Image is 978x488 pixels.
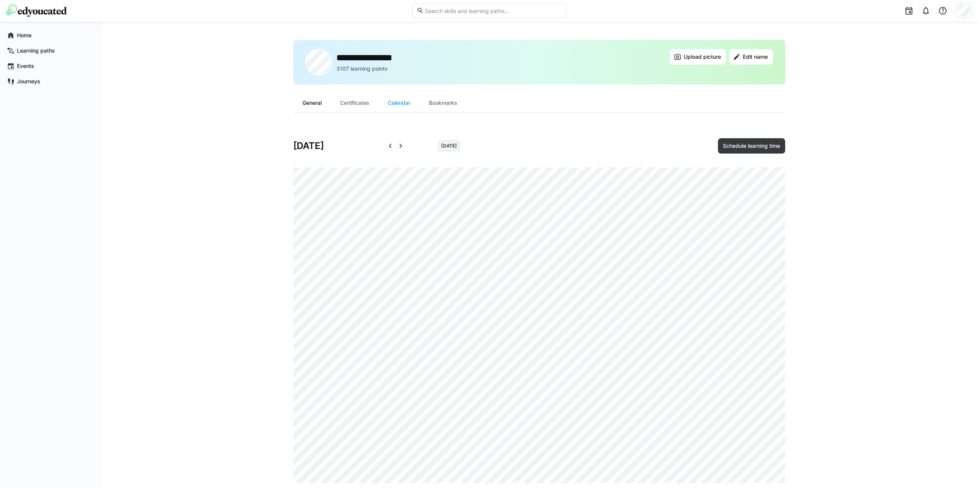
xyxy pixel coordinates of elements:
[682,53,722,61] span: Upload picture
[440,143,458,149] span: [DATE]
[293,94,331,112] div: General
[420,94,467,112] div: Bookmarks
[293,140,385,152] h2: [DATE]
[670,49,726,65] button: Upload picture
[718,138,785,154] button: Schedule learning time
[331,94,379,112] div: Certificates
[729,49,773,65] button: Edit name
[424,7,561,14] input: Search skills and learning paths…
[722,142,781,150] span: Schedule learning time
[437,140,461,152] button: [DATE]
[742,53,769,61] span: Edit name
[379,94,420,112] div: Calendar
[336,65,388,73] p: 3107 learning points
